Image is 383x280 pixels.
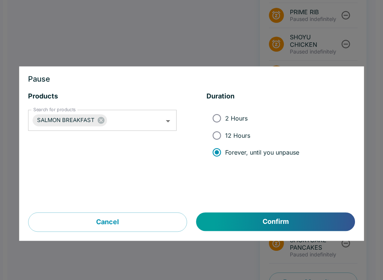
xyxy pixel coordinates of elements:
[33,115,107,127] div: SALMON BREAKFAST
[162,115,174,127] button: Open
[225,149,299,156] span: Forever, until you unpause
[196,213,355,231] button: Confirm
[206,92,355,101] h5: Duration
[28,92,177,101] h5: Products
[33,107,76,113] label: Search for products
[33,116,99,125] span: SALMON BREAKFAST
[225,115,248,122] span: 2 Hours
[225,132,250,139] span: 12 Hours
[28,76,355,83] h3: Pause
[28,213,187,232] button: Cancel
